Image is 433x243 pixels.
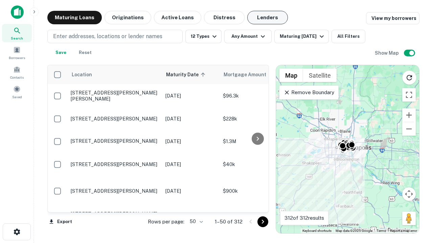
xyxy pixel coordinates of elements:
button: 12 Types [185,30,222,43]
p: 1–50 of 312 [215,218,243,226]
button: Go to next page [257,216,268,227]
button: Distress [204,11,245,24]
a: View my borrowers [366,12,419,24]
p: Enter addresses, locations or lender names [53,32,162,40]
p: 312 of 312 results [284,214,324,222]
button: All Filters [332,30,365,43]
span: Map data ©2025 Google [336,229,372,233]
span: Contacts [10,75,24,80]
span: Search [11,35,23,41]
button: Keyboard shortcuts [302,228,332,233]
span: Location [71,71,92,79]
p: [DATE] [165,161,216,168]
p: [DATE] [165,115,216,123]
span: Maturity Date [166,71,207,79]
a: Open this area in Google Maps (opens a new window) [278,224,300,233]
p: [STREET_ADDRESS][PERSON_NAME] [71,188,159,194]
button: Active Loans [154,11,201,24]
th: Mortgage Amount [220,65,294,84]
button: Lenders [247,11,288,24]
p: [DATE] [165,138,216,145]
h6: Show Map [375,49,400,57]
span: Borrowers [9,55,25,60]
p: [STREET_ADDRESS][PERSON_NAME] [71,161,159,167]
span: Saved [12,94,22,100]
a: Search [2,24,32,42]
p: $1.3M [223,138,291,145]
a: Saved [2,83,32,101]
p: [STREET_ADDRESS][PERSON_NAME] [71,138,159,144]
p: [STREET_ADDRESS][PERSON_NAME][PERSON_NAME] [71,90,159,102]
button: Show satellite imagery [303,69,337,82]
button: Maturing [DATE] [274,30,329,43]
th: Maturity Date [162,65,220,84]
div: 50 [187,217,204,226]
p: [STREET_ADDRESS][PERSON_NAME][PERSON_NAME] [71,211,159,223]
img: Google [278,224,300,233]
a: Terms (opens in new tab) [377,229,386,233]
p: Rows per page: [148,218,184,226]
button: Maturing Loans [47,11,102,24]
p: [DATE] [165,187,216,195]
p: $96.3k [223,92,291,100]
span: Mortgage Amount [224,71,275,79]
a: Borrowers [2,44,32,62]
div: 0 0 [276,65,419,233]
button: Originations [105,11,151,24]
p: Remove Boundary [283,88,334,97]
button: Drag Pegman onto the map to open Street View [402,212,416,225]
iframe: Chat Widget [399,167,433,200]
a: Report a map error [390,229,417,233]
p: $40k [223,161,291,168]
button: Zoom out [402,122,416,136]
button: Save your search to get updates of matches that match your search criteria. [50,46,72,59]
button: Reload search area [402,71,416,85]
p: $228k [223,115,291,123]
button: Enter addresses, locations or lender names [47,30,183,43]
button: Zoom in [402,108,416,122]
button: Reset [74,46,96,59]
button: Export [47,217,74,227]
button: Toggle fullscreen view [402,88,416,102]
a: Contacts [2,63,32,81]
p: $900k [223,187,291,195]
img: capitalize-icon.png [11,5,24,19]
p: [STREET_ADDRESS][PERSON_NAME] [71,116,159,122]
p: [DATE] [165,92,216,100]
div: Maturing [DATE] [280,32,326,40]
button: Any Amount [224,30,272,43]
th: Location [67,65,162,84]
button: Show street map [279,69,303,82]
